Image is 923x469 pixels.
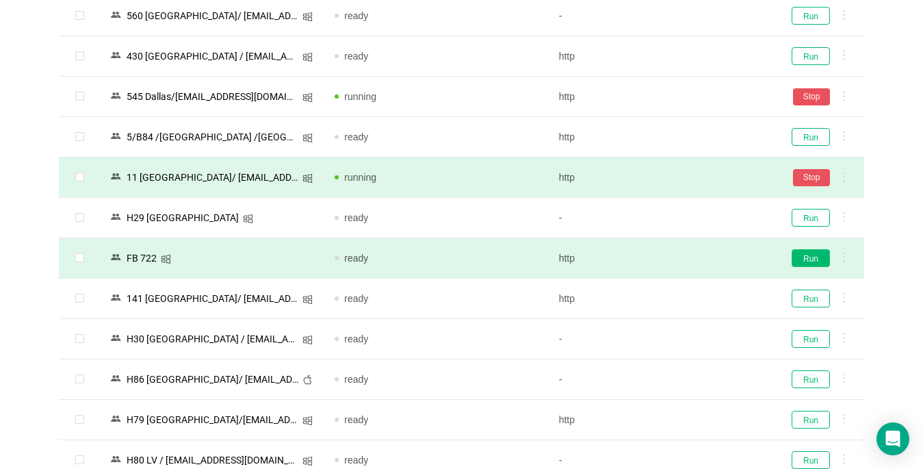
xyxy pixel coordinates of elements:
i: icon: windows [302,133,313,143]
div: Н86 [GEOGRAPHIC_DATA]/ [EMAIL_ADDRESS][DOMAIN_NAME] [1] [122,370,302,388]
i: icon: windows [302,456,313,466]
span: ready [344,253,368,264]
div: 430 [GEOGRAPHIC_DATA] / [EMAIL_ADDRESS][DOMAIN_NAME] [122,47,302,65]
td: http [548,36,772,77]
div: 5/В84 /[GEOGRAPHIC_DATA] /[GEOGRAPHIC_DATA]/ [EMAIL_ADDRESS][DOMAIN_NAME] [122,128,302,146]
span: running [344,172,376,183]
button: Run [792,290,830,307]
button: Stop [793,169,830,186]
div: 545 Dallas/[EMAIL_ADDRESS][DOMAIN_NAME] [122,88,302,105]
div: 141 [GEOGRAPHIC_DATA]/ [EMAIL_ADDRESS][DOMAIN_NAME] [122,290,302,307]
i: icon: windows [302,416,313,426]
div: Н30 [GEOGRAPHIC_DATA] / [EMAIL_ADDRESS][DOMAIN_NAME] [122,330,302,348]
span: ready [344,374,368,385]
i: icon: apple [302,375,313,385]
button: Run [792,370,830,388]
button: Run [792,209,830,227]
div: 11 [GEOGRAPHIC_DATA]/ [EMAIL_ADDRESS][DOMAIN_NAME] [122,168,302,186]
div: H80 LV / [EMAIL_ADDRESS][DOMAIN_NAME] [1] [122,451,302,469]
span: ready [344,455,368,466]
span: ready [344,10,368,21]
span: ready [344,293,368,304]
i: icon: windows [302,92,313,103]
i: icon: windows [302,294,313,305]
td: - [548,319,772,359]
span: ready [344,414,368,425]
i: icon: windows [302,335,313,345]
i: icon: windows [302,52,313,62]
span: ready [344,212,368,223]
td: - [548,359,772,400]
div: H29 [GEOGRAPHIC_DATA] [122,209,243,227]
span: ready [344,51,368,62]
td: - [548,198,772,238]
button: Stop [793,88,830,105]
button: Run [792,47,830,65]
td: http [548,400,772,440]
button: Run [792,128,830,146]
button: Run [792,249,830,267]
td: http [548,157,772,198]
div: Open Intercom Messenger [876,422,909,455]
span: running [344,91,376,102]
td: http [548,279,772,319]
button: Run [792,451,830,469]
td: http [548,77,772,117]
td: http [548,117,772,157]
div: H79 [GEOGRAPHIC_DATA]/[EMAIL_ADDRESS][DOMAIN_NAME] [1] [122,411,302,429]
div: FB 722 [122,249,161,267]
i: icon: windows [161,254,171,264]
td: http [548,238,772,279]
button: Run [792,7,830,25]
i: icon: windows [302,173,313,183]
i: icon: windows [302,12,313,22]
span: ready [344,333,368,344]
button: Run [792,330,830,348]
span: ready [344,131,368,142]
button: Run [792,411,830,429]
div: 560 [GEOGRAPHIC_DATA]/ [EMAIL_ADDRESS][DOMAIN_NAME] [122,7,302,25]
i: icon: windows [243,214,253,224]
